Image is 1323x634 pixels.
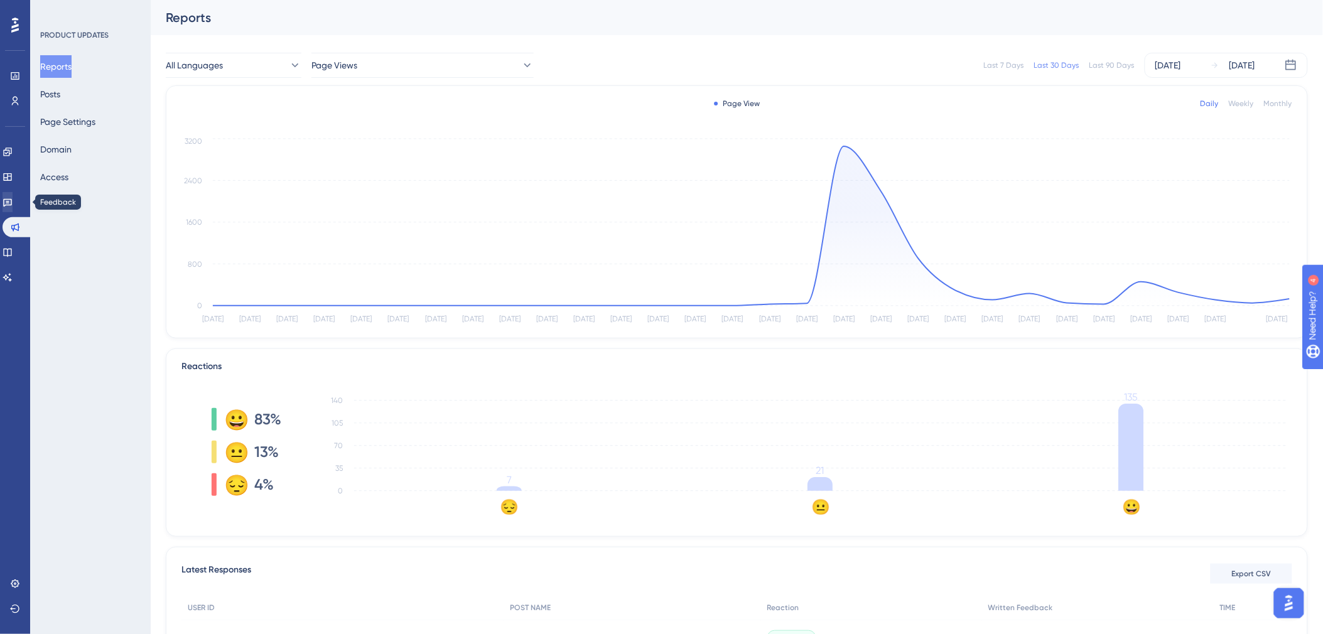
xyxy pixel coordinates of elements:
[1168,315,1189,324] tspan: [DATE]
[1125,391,1138,403] tspan: 135
[648,315,669,324] tspan: [DATE]
[500,498,519,516] text: 😔
[87,6,90,16] div: 4
[982,315,1003,324] tspan: [DATE]
[767,603,799,613] span: Reaction
[40,55,72,78] button: Reports
[1201,99,1219,109] div: Daily
[573,315,595,324] tspan: [DATE]
[816,465,824,476] tspan: 21
[1205,315,1226,324] tspan: [DATE]
[536,315,558,324] tspan: [DATE]
[510,603,551,613] span: POST NAME
[311,58,357,73] span: Page Views
[224,475,244,495] div: 😔
[1155,58,1181,73] div: [DATE]
[197,301,202,310] tspan: 0
[1034,60,1079,70] div: Last 30 Days
[759,315,780,324] tspan: [DATE]
[181,562,251,585] span: Latest Responses
[254,409,281,429] span: 83%
[1229,58,1255,73] div: [DATE]
[1019,315,1040,324] tspan: [DATE]
[40,30,109,40] div: PRODUCT UPDATES
[332,419,343,427] tspan: 105
[1220,603,1236,613] span: TIME
[1093,315,1115,324] tspan: [DATE]
[1211,564,1292,584] button: Export CSV
[685,315,706,324] tspan: [DATE]
[722,315,743,324] tspan: [DATE]
[796,315,818,324] tspan: [DATE]
[184,176,202,185] tspan: 2400
[276,315,298,324] tspan: [DATE]
[40,110,95,133] button: Page Settings
[870,315,892,324] tspan: [DATE]
[1130,315,1152,324] tspan: [DATE]
[311,53,534,78] button: Page Views
[166,58,223,73] span: All Languages
[188,260,202,269] tspan: 800
[254,442,279,462] span: 13%
[188,603,215,613] span: USER ID
[714,99,760,109] div: Page View
[462,315,483,324] tspan: [DATE]
[40,83,60,105] button: Posts
[611,315,632,324] tspan: [DATE]
[811,498,830,516] text: 😐
[186,218,202,227] tspan: 1600
[425,315,446,324] tspan: [DATE]
[1264,99,1292,109] div: Monthly
[833,315,855,324] tspan: [DATE]
[334,441,343,450] tspan: 70
[335,464,343,473] tspan: 35
[499,315,521,324] tspan: [DATE]
[166,9,1277,26] div: Reports
[507,474,512,486] tspan: 7
[185,137,202,146] tspan: 3200
[1232,569,1272,579] span: Export CSV
[1122,498,1141,516] text: 😀
[338,486,343,495] tspan: 0
[331,396,343,405] tspan: 140
[224,409,244,429] div: 😀
[313,315,335,324] tspan: [DATE]
[988,603,1053,613] span: Written Feedback
[1089,60,1135,70] div: Last 90 Days
[181,359,1292,374] div: Reactions
[1056,315,1077,324] tspan: [DATE]
[1229,99,1254,109] div: Weekly
[166,53,301,78] button: All Languages
[202,315,224,324] tspan: [DATE]
[1270,584,1308,622] iframe: UserGuiding AI Assistant Launcher
[388,315,409,324] tspan: [DATE]
[239,315,261,324] tspan: [DATE]
[40,166,68,188] button: Access
[945,315,966,324] tspan: [DATE]
[224,442,244,462] div: 😐
[254,475,274,495] span: 4%
[984,60,1024,70] div: Last 7 Days
[908,315,929,324] tspan: [DATE]
[351,315,372,324] tspan: [DATE]
[1266,315,1288,324] tspan: [DATE]
[30,3,78,18] span: Need Help?
[40,138,72,161] button: Domain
